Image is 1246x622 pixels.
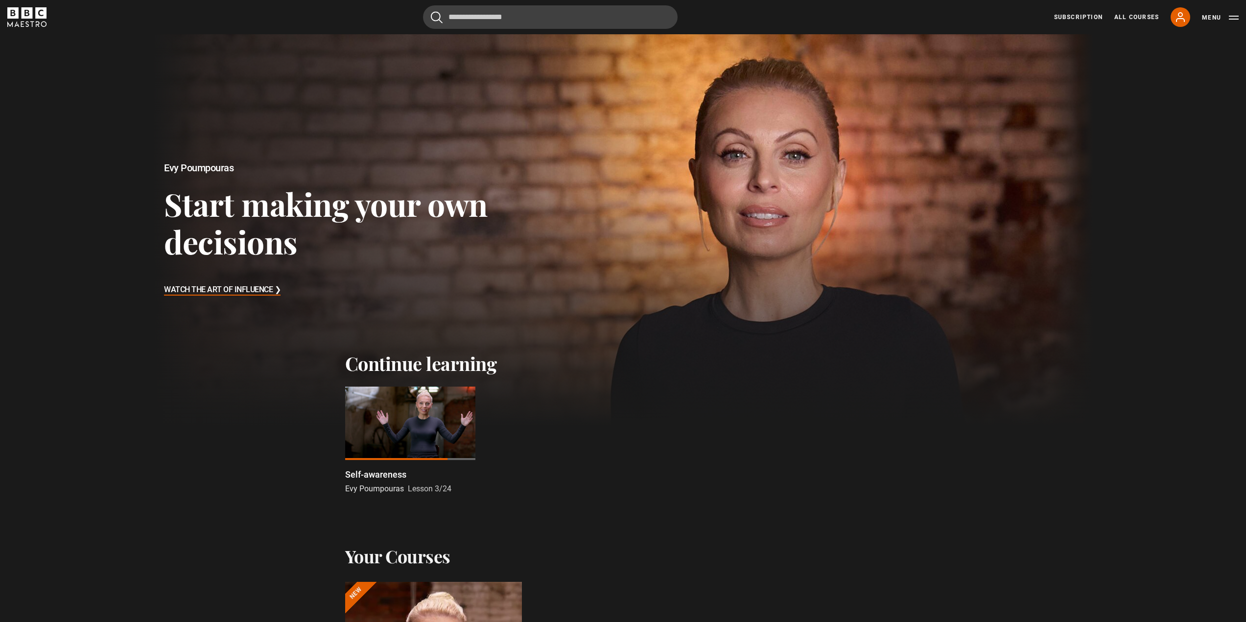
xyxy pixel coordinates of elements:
a: Evy Poumpouras Start making your own decisions Watch The Art of Influence ❯ [153,34,1093,426]
svg: BBC Maestro [7,7,47,27]
p: Self-awareness [345,468,406,481]
h3: Watch The Art of Influence ❯ [164,283,281,298]
span: Lesson 3/24 [408,484,451,493]
button: Toggle navigation [1202,13,1239,23]
input: Search [423,5,678,29]
a: Subscription [1054,13,1103,22]
h2: Continue learning [345,352,901,375]
h2: Evy Poumpouras [164,162,529,174]
a: All Courses [1114,13,1159,22]
span: Evy Poumpouras [345,484,404,493]
button: Submit the search query [431,11,443,23]
a: Self-awareness Evy Poumpouras Lesson 3/24 [345,387,475,495]
h3: Start making your own decisions [164,185,529,261]
h2: Your Courses [345,546,450,566]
